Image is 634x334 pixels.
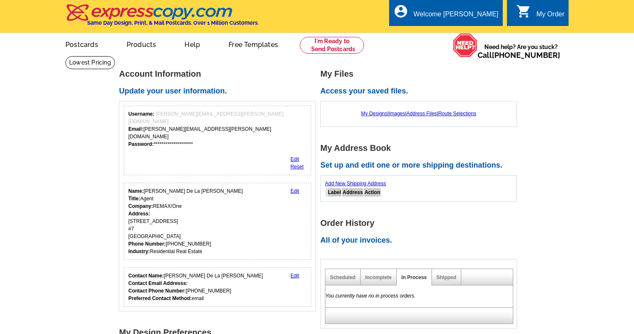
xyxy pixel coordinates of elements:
[128,241,166,247] strong: Phone Number:
[291,188,299,194] a: Edit
[128,141,154,147] strong: Password:
[128,272,263,302] div: [PERSON_NAME] De La [PERSON_NAME] [PHONE_NUMBER] email
[291,273,299,279] a: Edit
[320,144,522,153] h1: My Address Book
[124,267,311,307] div: Who should we contact regarding order issues?
[330,274,356,280] a: Scheduled
[52,34,112,54] a: Postcards
[327,188,341,197] th: Label
[291,164,304,170] a: Reset
[128,273,164,279] strong: Contact Name:
[87,20,259,26] h4: Same Day Design, Print, & Mail Postcards. Over 1 Million Customers.
[401,274,427,280] a: In Process
[128,280,188,286] strong: Contact Email Addresss:
[516,4,531,19] i: shopping_cart
[119,87,320,96] h2: Update your user information.
[124,183,311,260] div: Your personal details.
[325,293,416,299] em: You currently have no in process orders.
[320,87,522,96] h2: Access your saved files.
[413,10,498,22] div: Welcome [PERSON_NAME]
[128,111,283,124] span: [PERSON_NAME][EMAIL_ADDRESS][PERSON_NAME][DOMAIN_NAME]
[492,51,560,60] a: [PHONE_NUMBER]
[389,111,405,117] a: Images
[453,33,478,57] img: help
[119,70,320,78] h1: Account Information
[320,219,522,228] h1: Order History
[128,203,153,209] strong: Company:
[536,10,564,22] div: My Order
[128,111,154,117] strong: Username:
[128,211,150,217] strong: Address:
[124,106,311,175] div: Your login information.
[393,4,408,19] i: account_circle
[65,10,259,26] a: Same Day Design, Print, & Mail Postcards. Over 1 Million Customers.
[128,126,143,132] strong: Email:
[320,161,522,170] h2: Set up and edit one or more shipping destinations.
[113,34,170,54] a: Products
[365,274,392,280] a: Incomplete
[291,156,299,162] a: Edit
[438,111,476,117] a: Route Selections
[320,70,522,78] h1: My Files
[516,9,564,20] a: shopping_cart My Order
[128,295,192,301] strong: Preferred Contact Method:
[478,51,560,60] span: Call
[171,34,213,54] a: Help
[320,236,522,245] h2: All of your invoices.
[128,188,144,194] strong: Name:
[128,196,140,202] strong: Title:
[478,43,564,60] span: Need help? Are you stuck?
[364,188,380,197] th: Action
[325,181,386,186] a: Add New Shipping Address
[406,111,437,117] a: Address Files
[128,288,186,294] strong: Contact Phone Number:
[342,188,363,197] th: Address
[128,249,150,254] strong: Industry:
[215,34,291,54] a: Free Templates
[128,187,243,255] div: [PERSON_NAME] De La [PERSON_NAME] Agent REMAX/One [STREET_ADDRESS] #7 [GEOGRAPHIC_DATA] [PHONE_NU...
[437,274,456,280] a: Shipped
[361,111,387,117] a: My Designs
[325,106,512,122] div: | | |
